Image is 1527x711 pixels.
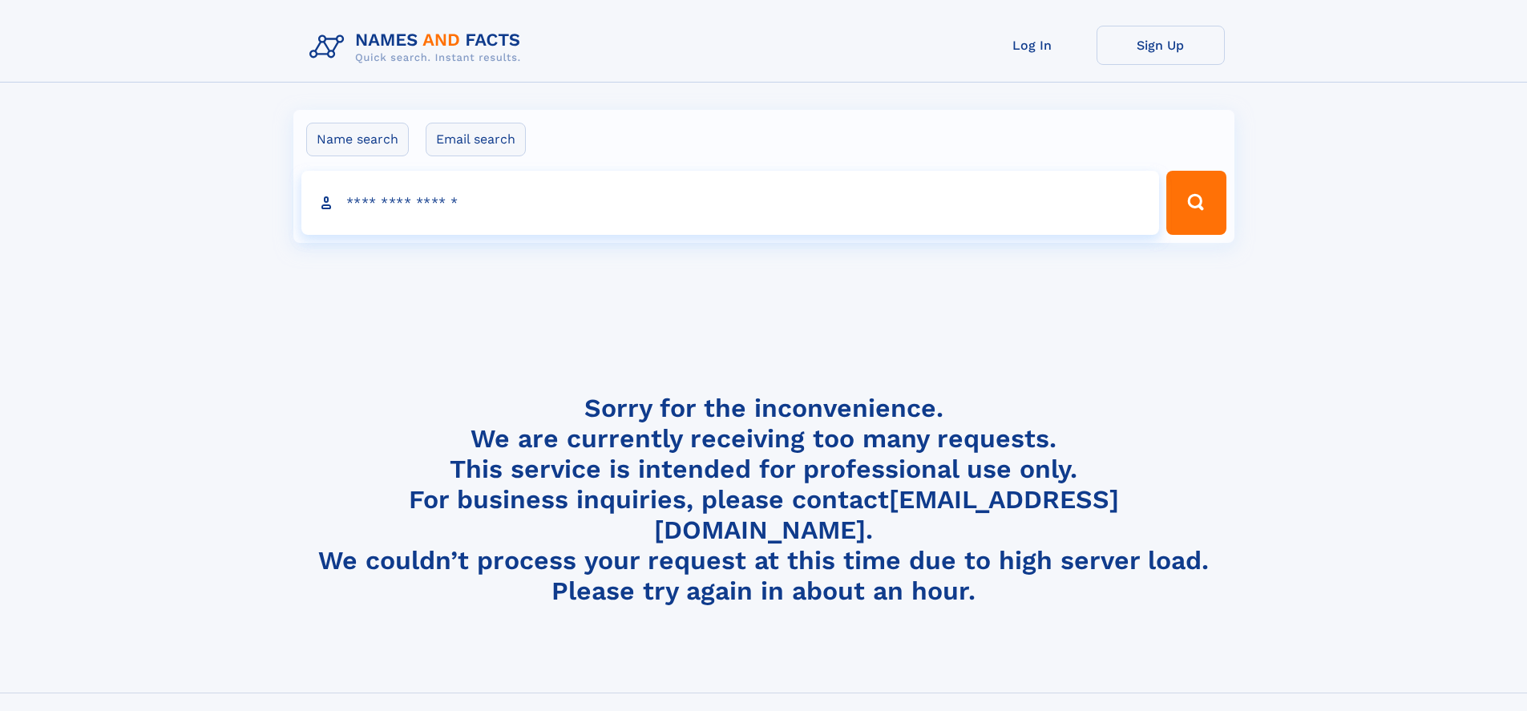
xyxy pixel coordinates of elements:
[968,26,1097,65] a: Log In
[306,123,409,156] label: Name search
[426,123,526,156] label: Email search
[1166,171,1226,235] button: Search Button
[303,26,534,69] img: Logo Names and Facts
[1097,26,1225,65] a: Sign Up
[654,484,1119,545] a: [EMAIL_ADDRESS][DOMAIN_NAME]
[303,393,1225,607] h4: Sorry for the inconvenience. We are currently receiving too many requests. This service is intend...
[301,171,1160,235] input: search input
